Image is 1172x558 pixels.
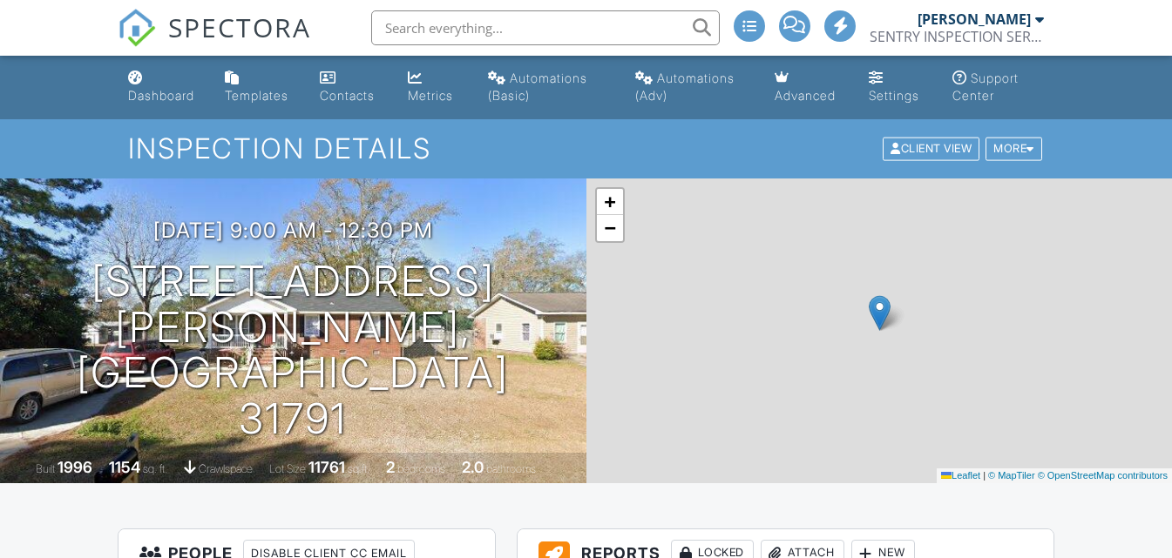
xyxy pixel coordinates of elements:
a: © OpenStreetMap contributors [1038,470,1168,481]
a: Dashboard [121,63,204,112]
span: Lot Size [269,462,306,475]
div: Automations (Adv) [635,71,735,103]
span: + [604,191,615,212]
a: Metrics [401,63,466,112]
span: sq.ft. [348,462,369,475]
div: 11761 [308,458,345,476]
h1: Inspection Details [128,133,1043,164]
div: SENTRY INSPECTION SERVICES, LLC / SENTRY HOME INSPECTIONS [870,28,1044,45]
a: Templates [218,63,299,112]
span: SPECTORA [168,9,311,45]
span: crawlspace [199,462,253,475]
a: © MapTiler [988,470,1035,481]
div: 1996 [58,458,92,476]
span: Built [36,462,55,475]
div: Client View [883,138,979,161]
img: Marker [869,295,891,331]
a: Settings [862,63,932,112]
div: [PERSON_NAME] [918,10,1031,28]
div: Advanced [775,88,836,103]
div: 2.0 [462,458,484,476]
span: bedrooms [397,462,445,475]
div: More [986,138,1042,161]
span: bathrooms [486,462,536,475]
div: 1154 [109,458,140,476]
div: Settings [869,88,919,103]
img: The Best Home Inspection Software - Spectora [118,9,156,47]
div: Support Center [952,71,1019,103]
div: Dashboard [128,88,194,103]
a: Client View [881,141,984,154]
h3: [DATE] 9:00 am - 12:30 pm [153,218,433,242]
a: Zoom out [597,215,623,241]
span: sq. ft. [143,462,167,475]
a: Support Center [945,63,1051,112]
a: Advanced [768,63,848,112]
a: Zoom in [597,189,623,215]
div: Automations (Basic) [488,71,587,103]
h1: [STREET_ADDRESS] [PERSON_NAME], [GEOGRAPHIC_DATA] 31791 [28,259,559,442]
a: Automations (Advanced) [628,63,754,112]
a: Leaflet [941,470,980,481]
div: Contacts [320,88,375,103]
div: 2 [386,458,395,476]
a: Automations (Basic) [481,63,614,112]
div: Templates [225,88,288,103]
div: Metrics [408,88,453,103]
span: | [983,470,986,481]
input: Search everything... [371,10,720,45]
a: SPECTORA [118,24,311,60]
a: Contacts [313,63,388,112]
span: − [604,217,615,239]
